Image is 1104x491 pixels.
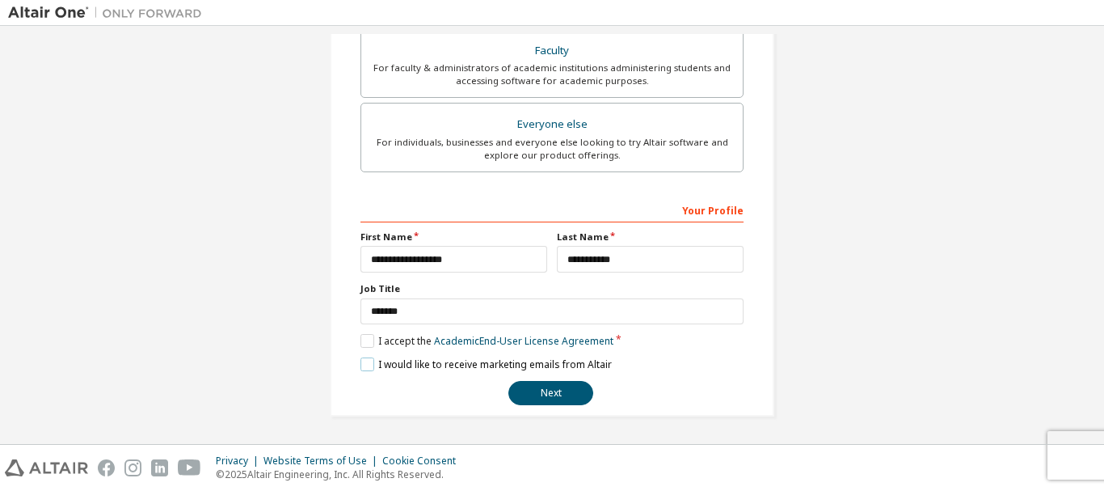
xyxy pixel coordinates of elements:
[557,231,744,243] label: Last Name
[216,468,466,481] p: © 2025 Altair Engineering, Inc. All Rights Reserved.
[360,197,744,222] div: Your Profile
[371,40,733,62] div: Faculty
[434,334,613,348] a: Academic End-User License Agreement
[98,459,115,476] img: facebook.svg
[508,381,593,405] button: Next
[382,455,466,468] div: Cookie Consent
[360,231,547,243] label: First Name
[360,334,613,348] label: I accept the
[263,455,382,468] div: Website Terms of Use
[371,113,733,136] div: Everyone else
[151,459,168,476] img: linkedin.svg
[371,61,733,87] div: For faculty & administrators of academic institutions administering students and accessing softwa...
[178,459,201,476] img: youtube.svg
[360,282,744,295] label: Job Title
[5,459,88,476] img: altair_logo.svg
[216,455,263,468] div: Privacy
[371,136,733,162] div: For individuals, businesses and everyone else looking to try Altair software and explore our prod...
[124,459,141,476] img: instagram.svg
[8,5,210,21] img: Altair One
[360,358,612,371] label: I would like to receive marketing emails from Altair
